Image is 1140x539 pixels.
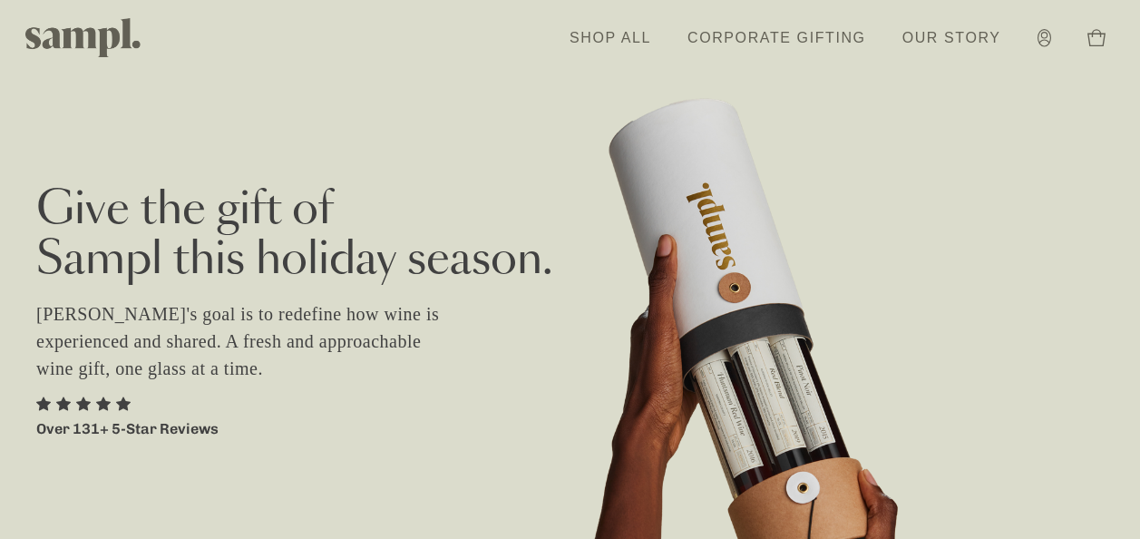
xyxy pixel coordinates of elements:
a: Shop All [560,18,660,58]
p: Over 131+ 5-Star Reviews [36,418,219,440]
p: [PERSON_NAME]'s goal is to redefine how wine is experienced and shared. A fresh and approachable ... [36,300,463,382]
h2: Give the gift of Sampl this holiday season. [36,186,1104,286]
img: Sampl logo [25,18,141,57]
a: Corporate Gifting [678,18,875,58]
a: Our Story [893,18,1010,58]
